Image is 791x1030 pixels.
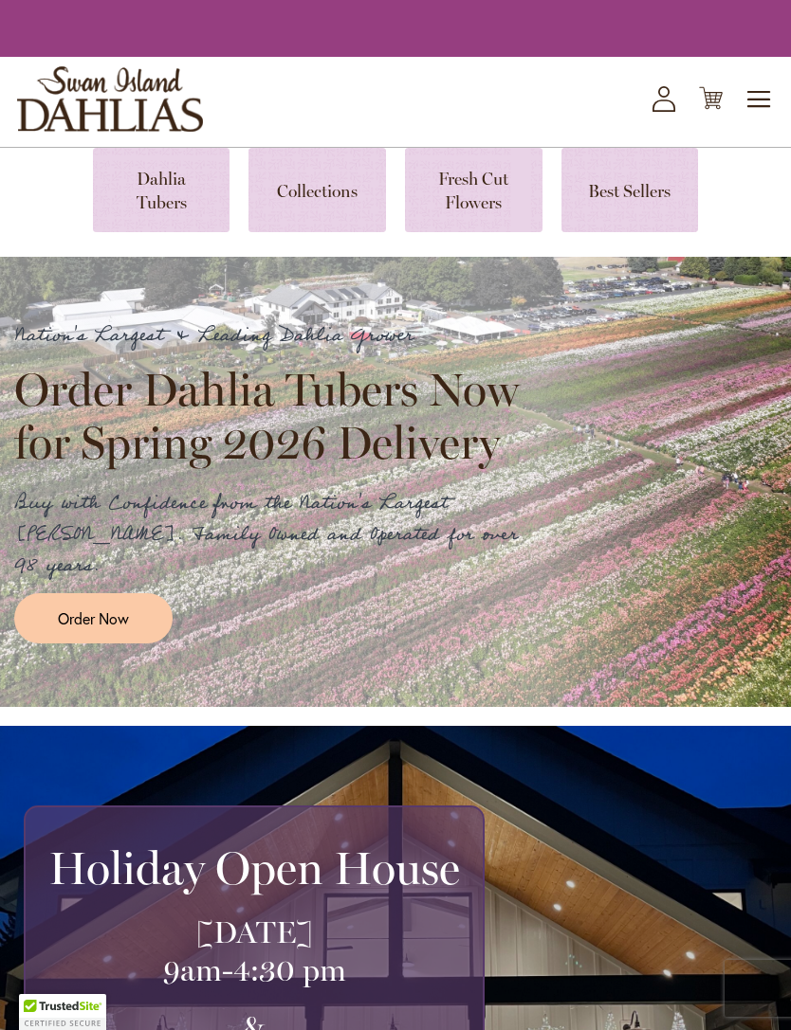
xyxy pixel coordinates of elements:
[48,913,460,989] h3: [DATE] 9am-4:30 pm
[14,363,536,469] h2: Order Dahlia Tubers Now for Spring 2026 Delivery
[14,593,173,643] a: Order Now
[14,488,536,582] p: Buy with Confidence from the Nation's Largest [PERSON_NAME]. Family Owned and Operated for over 9...
[17,66,203,132] a: store logo
[14,320,536,352] p: Nation's Largest & Leading Dahlia Grower
[58,607,129,629] span: Order Now
[48,841,460,894] h2: Holiday Open House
